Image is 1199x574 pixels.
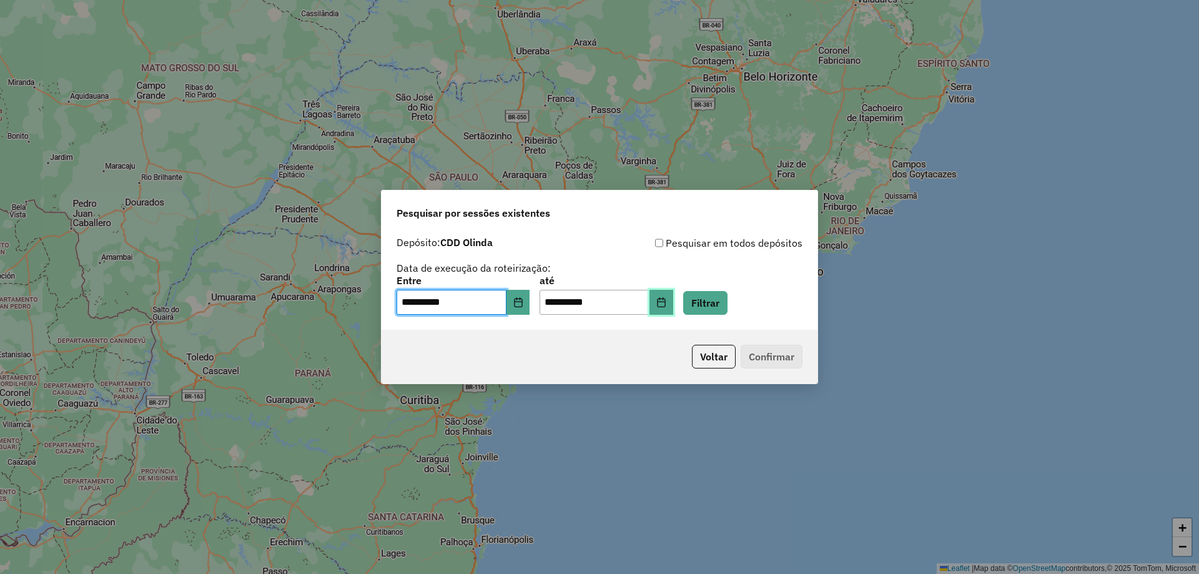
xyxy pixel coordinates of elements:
[397,260,551,275] label: Data de execução da roteirização:
[397,205,550,220] span: Pesquisar por sessões existentes
[599,235,802,250] div: Pesquisar em todos depósitos
[397,235,493,250] label: Depósito:
[397,273,530,288] label: Entre
[506,290,530,315] button: Choose Date
[692,345,736,369] button: Voltar
[440,236,493,249] strong: CDD Olinda
[540,273,673,288] label: até
[649,290,673,315] button: Choose Date
[683,291,728,315] button: Filtrar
